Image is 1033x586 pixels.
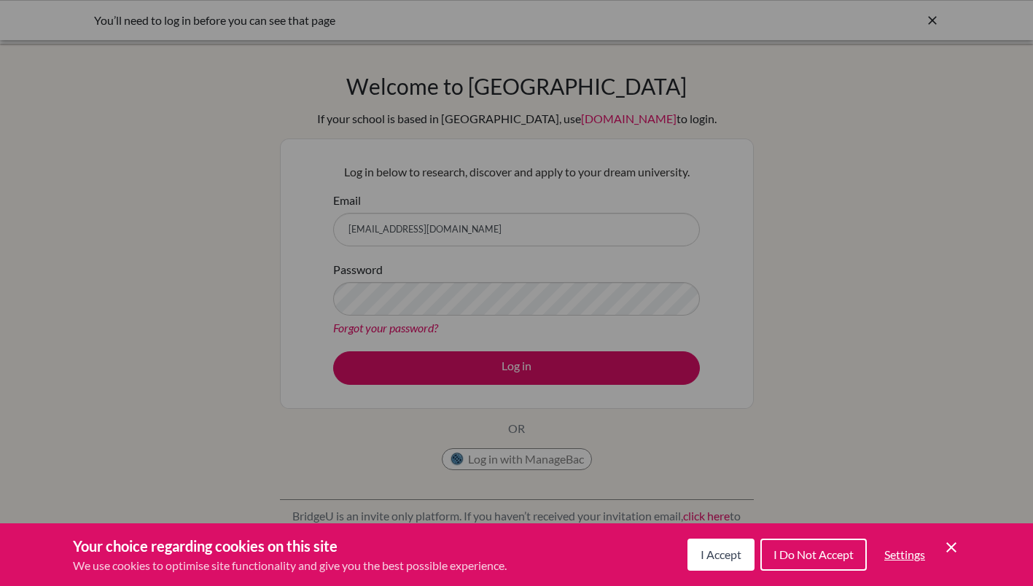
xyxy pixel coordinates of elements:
button: I Do Not Accept [760,539,867,571]
span: I Accept [701,547,741,561]
button: Save and close [943,539,960,556]
button: Settings [873,540,937,569]
span: I Do Not Accept [773,547,854,561]
p: We use cookies to optimise site functionality and give you the best possible experience. [73,557,507,574]
button: I Accept [687,539,755,571]
h3: Your choice regarding cookies on this site [73,535,507,557]
span: Settings [884,547,925,561]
